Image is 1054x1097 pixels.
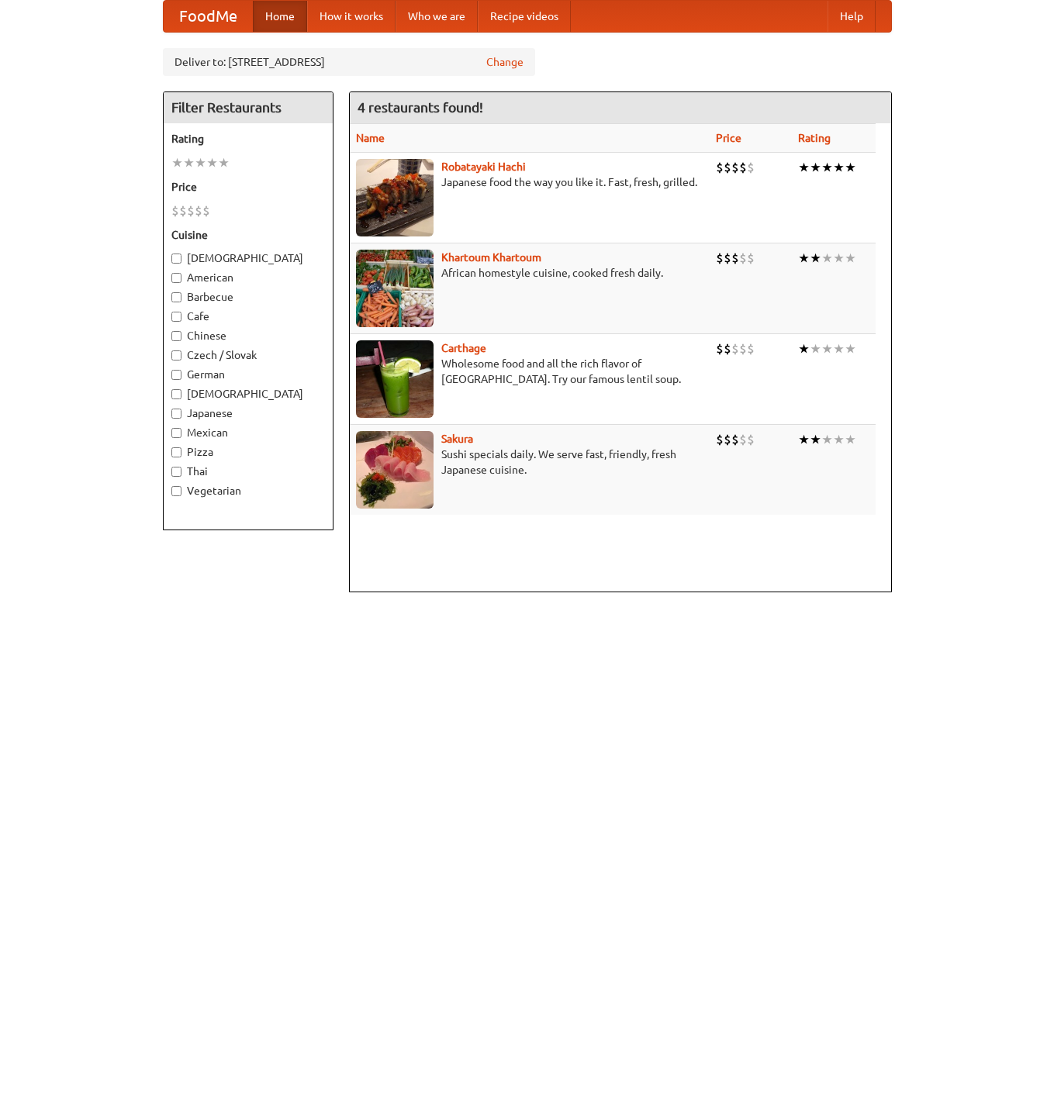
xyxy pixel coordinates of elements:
ng-pluralize: 4 restaurants found! [358,100,483,115]
label: Czech / Slovak [171,347,325,363]
li: $ [179,202,187,219]
div: Deliver to: [STREET_ADDRESS] [163,48,535,76]
li: ★ [810,431,821,448]
li: ★ [845,431,856,448]
li: ★ [798,159,810,176]
li: ★ [810,159,821,176]
h5: Rating [171,131,325,147]
input: [DEMOGRAPHIC_DATA] [171,254,181,264]
li: $ [716,340,724,357]
label: German [171,367,325,382]
li: ★ [218,154,230,171]
a: FoodMe [164,1,253,32]
li: $ [716,250,724,267]
li: $ [724,340,731,357]
li: ★ [810,340,821,357]
li: ★ [821,250,833,267]
input: Japanese [171,409,181,419]
input: Barbecue [171,292,181,302]
input: Chinese [171,331,181,341]
input: German [171,370,181,380]
li: $ [747,159,755,176]
li: $ [724,159,731,176]
li: ★ [833,159,845,176]
li: $ [731,340,739,357]
img: khartoum.jpg [356,250,434,327]
label: Vegetarian [171,483,325,498]
input: Cafe [171,312,181,322]
label: [DEMOGRAPHIC_DATA] [171,386,325,402]
input: Mexican [171,428,181,438]
h5: Price [171,179,325,195]
p: Japanese food the way you like it. Fast, fresh, grilled. [356,174,703,190]
img: sakura.jpg [356,431,434,509]
li: ★ [845,340,856,357]
li: ★ [798,340,810,357]
img: carthage.jpg [356,340,434,418]
p: African homestyle cuisine, cooked fresh daily. [356,265,703,281]
li: $ [731,431,739,448]
h5: Cuisine [171,227,325,243]
li: ★ [798,431,810,448]
li: ★ [206,154,218,171]
label: Thai [171,464,325,479]
li: ★ [798,250,810,267]
label: Barbecue [171,289,325,305]
li: $ [747,431,755,448]
p: Wholesome food and all the rich flavor of [GEOGRAPHIC_DATA]. Try our famous lentil soup. [356,356,703,387]
li: $ [202,202,210,219]
li: $ [724,431,731,448]
a: Carthage [441,342,486,354]
li: ★ [810,250,821,267]
input: Thai [171,467,181,477]
input: [DEMOGRAPHIC_DATA] [171,389,181,399]
a: Home [253,1,307,32]
p: Sushi specials daily. We serve fast, friendly, fresh Japanese cuisine. [356,447,703,478]
li: $ [747,340,755,357]
a: Robatayaki Hachi [441,160,526,173]
input: Pizza [171,447,181,457]
li: ★ [833,340,845,357]
li: $ [731,159,739,176]
li: $ [739,340,747,357]
li: ★ [171,154,183,171]
a: Name [356,132,385,144]
li: ★ [821,431,833,448]
label: Japanese [171,405,325,421]
h4: Filter Restaurants [164,92,333,123]
a: Price [716,132,741,144]
li: $ [187,202,195,219]
li: ★ [821,340,833,357]
li: $ [724,250,731,267]
li: $ [716,431,724,448]
img: robatayaki.jpg [356,159,434,236]
label: Chinese [171,328,325,343]
li: ★ [183,154,195,171]
a: Khartoum Khartoum [441,251,541,264]
li: ★ [833,250,845,267]
li: ★ [195,154,206,171]
a: Rating [798,132,831,144]
li: $ [731,250,739,267]
a: How it works [307,1,396,32]
a: Change [486,54,524,70]
label: American [171,270,325,285]
li: ★ [845,250,856,267]
li: ★ [833,431,845,448]
li: ★ [821,159,833,176]
input: Czech / Slovak [171,350,181,360]
li: $ [716,159,724,176]
label: Pizza [171,444,325,460]
li: $ [739,159,747,176]
a: Sakura [441,433,473,445]
a: Recipe videos [478,1,571,32]
li: $ [195,202,202,219]
input: American [171,273,181,283]
li: ★ [845,159,856,176]
li: $ [171,202,179,219]
label: [DEMOGRAPHIC_DATA] [171,250,325,266]
li: $ [739,250,747,267]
